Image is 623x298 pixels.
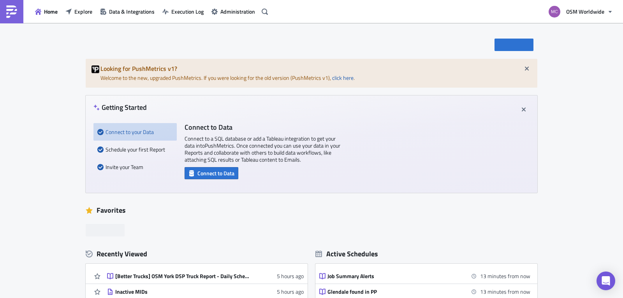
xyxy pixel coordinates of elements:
[93,103,147,111] h4: Getting Started
[480,272,530,280] time: 2025-09-24 15:00
[5,5,18,18] img: PushMetrics
[185,167,238,179] button: Connect to Data
[96,5,158,18] button: Data & Integrations
[97,123,173,141] div: Connect to your Data
[185,123,340,131] h4: Connect to Data
[185,168,238,176] a: Connect to Data
[597,272,615,290] div: Open Intercom Messenger
[319,268,530,284] a: Job Summary Alerts13 minutes from now
[107,268,304,284] a: [Better Trucks] OSM York DSP Truck Report - Daily Schedule5 hours ago
[220,7,255,16] span: Administration
[480,287,530,296] time: 2025-09-24 15:00
[197,169,234,177] span: Connect to Data
[208,5,259,18] button: Administration
[86,205,537,216] div: Favorites
[277,287,304,296] time: 2025-09-24T14:55:03Z
[327,273,464,280] div: Job Summary Alerts
[115,273,252,280] div: [Better Trucks] OSM York DSP Truck Report - Daily Schedule
[74,7,92,16] span: Explore
[86,248,308,260] div: Recently Viewed
[44,7,58,16] span: Home
[158,5,208,18] button: Execution Log
[185,135,340,163] p: Connect to a SQL database or add a Tableau integration to get your data into PushMetrics . Once c...
[62,5,96,18] button: Explore
[277,272,304,280] time: 2025-09-24T14:56:04Z
[100,65,531,72] h5: Looking for PushMetrics v1?
[548,5,561,18] img: Avatar
[544,3,617,20] button: OSM Worldwide
[97,141,173,158] div: Schedule your first Report
[97,158,173,176] div: Invite your Team
[109,7,155,16] span: Data & Integrations
[327,288,464,295] div: Glendale found in PP
[115,288,252,295] div: Inactive MIDs
[315,249,378,258] div: Active Schedules
[86,59,537,88] div: Welcome to the new, upgraded PushMetrics. If you were looking for the old version (PushMetrics v1...
[332,74,354,82] a: click here
[31,5,62,18] button: Home
[566,7,604,16] span: OSM Worldwide
[171,7,204,16] span: Execution Log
